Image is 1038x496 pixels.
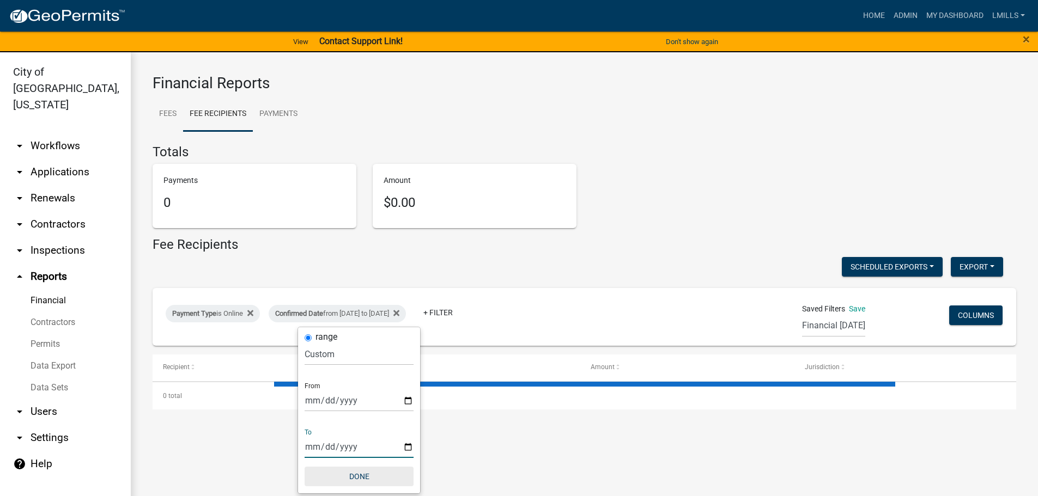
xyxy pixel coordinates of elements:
a: Home [859,5,889,26]
i: arrow_drop_down [13,192,26,205]
button: Columns [949,305,1003,325]
a: + Filter [415,303,462,322]
datatable-header-cell: Jurisdiction [794,354,1009,381]
span: Recipient [163,363,190,371]
h3: Financial Reports [153,74,1016,93]
h4: Totals [153,144,1016,160]
a: My Dashboard [922,5,988,26]
datatable-header-cell: Amount [580,354,794,381]
h4: Fee Recipients [153,237,238,253]
a: Fee Recipients [183,97,253,132]
a: Payments [253,97,304,132]
a: Admin [889,5,922,26]
label: range [315,333,337,341]
a: Save [849,304,865,313]
i: help [13,457,26,470]
a: lmills [988,5,1029,26]
div: 0 total [153,382,1016,409]
span: Saved Filters [802,303,845,315]
button: Don't show again [661,33,723,51]
span: Confirmed Date [275,309,323,317]
span: Amount [591,363,615,371]
button: Scheduled Exports [842,257,943,277]
span: Payment Type [172,309,216,317]
datatable-header-cell: Payments [367,354,581,381]
i: arrow_drop_down [13,139,26,152]
i: arrow_drop_down [13,166,26,179]
p: Amount [384,175,566,186]
div: is Online [166,305,260,322]
span: × [1023,32,1030,47]
i: arrow_drop_up [13,270,26,283]
strong: Contact Support Link! [319,36,403,46]
button: Close [1023,33,1030,46]
p: Payments [163,175,345,186]
button: Done [305,467,414,486]
i: arrow_drop_down [13,218,26,231]
h5: 0 [163,195,345,211]
a: View [289,33,313,51]
i: arrow_drop_down [13,431,26,444]
button: Export [951,257,1003,277]
h5: $0.00 [384,195,566,211]
i: arrow_drop_down [13,405,26,418]
datatable-header-cell: Recipient [153,354,367,381]
a: Fees [153,97,183,132]
i: arrow_drop_down [13,244,26,257]
div: from [DATE] to [DATE] [269,305,406,322]
span: Jurisdiction [805,363,840,371]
